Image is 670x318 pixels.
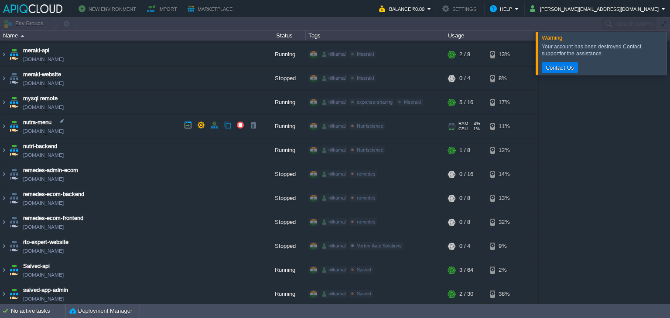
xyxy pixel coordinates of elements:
img: AMDAwAAAACH5BAEAAAAALAAAAAABAAEAAAICRAEAOw== [8,115,20,138]
div: 38% [490,282,518,306]
div: Stopped [262,162,306,186]
a: [DOMAIN_NAME] [23,175,64,183]
img: APIQCloud [3,4,62,13]
span: remedes [357,195,376,200]
div: 11% [490,115,518,138]
div: Running [262,115,306,138]
div: 2% [490,258,518,282]
button: Import [147,3,180,14]
img: AMDAwAAAACH5BAEAAAAALAAAAAABAAEAAAICRAEAOw== [8,234,20,258]
a: [DOMAIN_NAME] [23,79,64,88]
a: saived-app-admin [23,286,68,294]
div: nilkamal [321,98,347,106]
span: Warning [542,34,562,41]
div: Stopped [262,234,306,258]
button: New Environment [79,3,139,14]
div: 2 / 8 [459,43,470,66]
button: Marketplace [188,3,235,14]
span: Vertex Auto Solutions [357,243,402,248]
span: meraki-api [23,46,49,55]
span: CPU [458,126,468,132]
img: AMDAwAAAACH5BAEAAAAALAAAAAABAAEAAAICRAEAOw== [8,282,20,306]
a: rto-expert-website [23,238,68,247]
div: 2 / 30 [459,282,473,306]
img: AMDAwAAAACH5BAEAAAAALAAAAAABAAEAAAICRAEAOw== [0,210,7,234]
img: AMDAwAAAACH5BAEAAAAALAAAAAABAAEAAAICRAEAOw== [0,139,7,162]
div: Running [262,139,306,162]
button: Deployment Manager [69,307,132,315]
div: 12% [490,139,518,162]
img: AMDAwAAAACH5BAEAAAAALAAAAAABAAEAAAICRAEAOw== [0,115,7,138]
div: nilkamal [321,266,347,274]
img: AMDAwAAAACH5BAEAAAAALAAAAAABAAEAAAICRAEAOw== [0,258,7,282]
div: 0 / 4 [459,67,470,90]
button: [PERSON_NAME][EMAIL_ADDRESS][DOMAIN_NAME] [530,3,661,14]
div: 0 / 4 [459,234,470,258]
a: nutri-backend [23,142,57,151]
div: 3 / 64 [459,258,473,282]
div: Tags [306,30,445,41]
img: AMDAwAAAACH5BAEAAAAALAAAAAABAAEAAAICRAEAOw== [8,43,20,66]
div: Running [262,43,306,66]
span: Nutriscience [357,147,383,152]
span: remedes [357,219,376,224]
span: Saived-api [23,262,50,271]
span: Saived [357,291,371,296]
a: [DOMAIN_NAME] [23,127,64,135]
div: Status [263,30,305,41]
a: meraki-website [23,70,61,79]
img: AMDAwAAAACH5BAEAAAAALAAAAAABAAEAAAICRAEAOw== [8,162,20,186]
img: AMDAwAAAACH5BAEAAAAALAAAAAABAAEAAAICRAEAOw== [0,186,7,210]
a: remedes-admin-ecom [23,166,78,175]
div: 5 / 16 [459,91,473,114]
img: AMDAwAAAACH5BAEAAAAALAAAAAABAAEAAAICRAEAOw== [0,43,7,66]
span: remedes [357,171,376,176]
span: Saived [357,267,371,272]
img: AMDAwAAAACH5BAEAAAAALAAAAAABAAEAAAICRAEAOw== [21,35,24,37]
img: AMDAwAAAACH5BAEAAAAALAAAAAABAAEAAAICRAEAOw== [0,162,7,186]
div: 8% [490,67,518,90]
div: 0 / 8 [459,210,470,234]
button: Settings [442,3,479,14]
div: Stopped [262,186,306,210]
span: 1% [471,126,480,132]
img: AMDAwAAAACH5BAEAAAAALAAAAAABAAEAAAICRAEAOw== [8,210,20,234]
img: AMDAwAAAACH5BAEAAAAALAAAAAABAAEAAAICRAEAOw== [8,258,20,282]
div: Running [262,91,306,114]
span: Meeraki [357,51,374,57]
div: 14% [490,162,518,186]
span: Meeraki [357,75,374,81]
img: AMDAwAAAACH5BAEAAAAALAAAAAABAAEAAAICRAEAOw== [0,91,7,114]
span: [DOMAIN_NAME] [23,103,64,112]
span: Nutriscience [357,123,383,129]
div: Name [1,30,262,41]
a: nutra-menu [23,118,51,127]
a: remedes-ecom-backend [23,190,84,199]
span: Meeraki [404,99,421,105]
span: RAM [458,121,468,126]
a: [DOMAIN_NAME] [23,55,64,64]
div: 13% [490,43,518,66]
img: AMDAwAAAACH5BAEAAAAALAAAAAABAAEAAAICRAEAOw== [8,91,20,114]
a: mysql remote [23,94,58,103]
div: No active tasks [11,304,65,318]
div: Stopped [262,210,306,234]
button: Help [490,3,515,14]
span: 4% [472,121,480,126]
img: AMDAwAAAACH5BAEAAAAALAAAAAABAAEAAAICRAEAOw== [8,139,20,162]
img: AMDAwAAAACH5BAEAAAAALAAAAAABAAEAAAICRAEAOw== [8,186,20,210]
div: nilkamal [321,170,347,178]
div: 0 / 16 [459,162,473,186]
div: nilkamal [321,242,347,250]
div: 13% [490,186,518,210]
a: [DOMAIN_NAME] [23,199,64,207]
a: [DOMAIN_NAME] [23,151,64,159]
div: Running [262,282,306,306]
a: [DOMAIN_NAME] [23,294,64,303]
